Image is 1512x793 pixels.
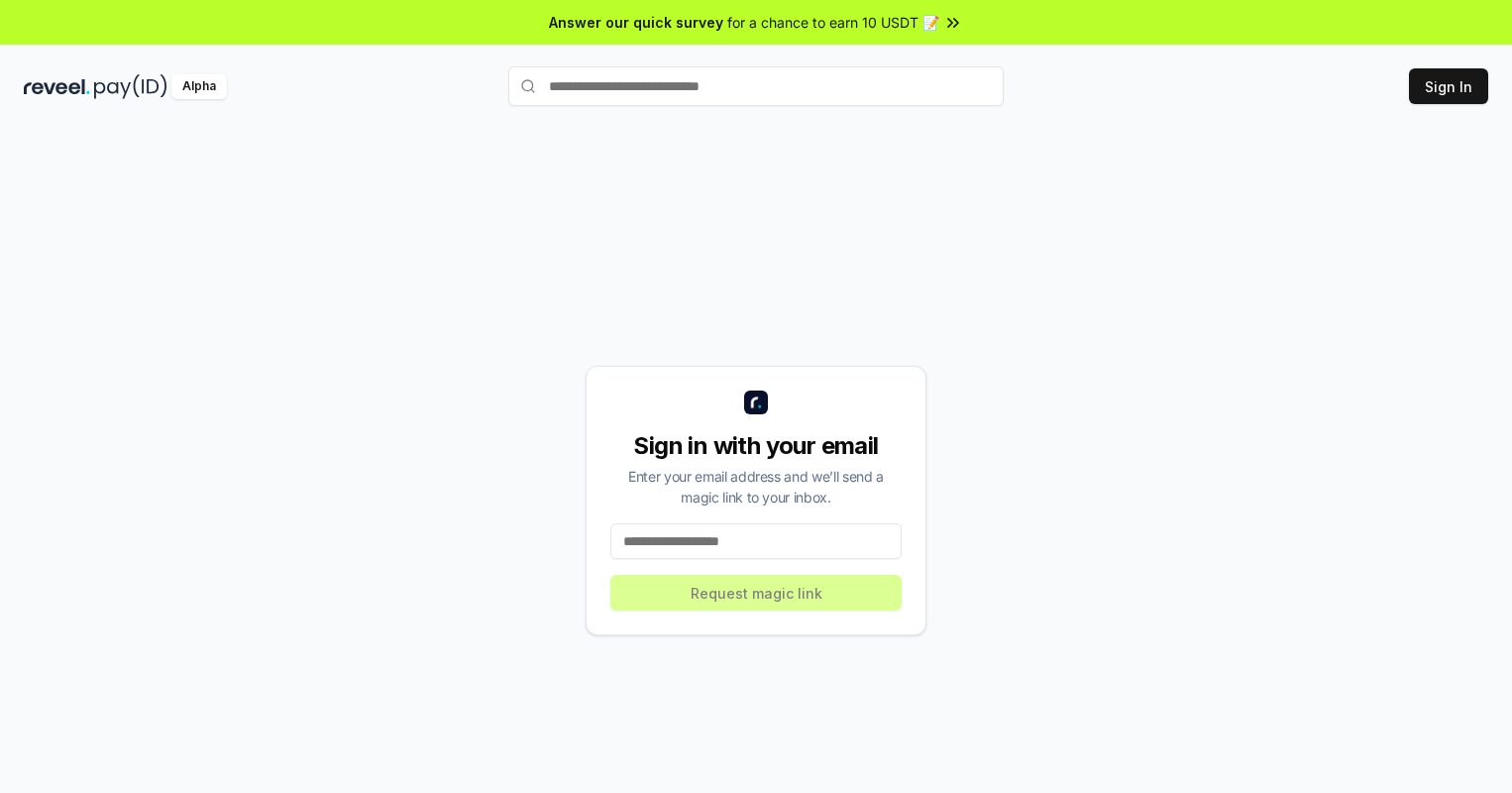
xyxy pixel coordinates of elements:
img: logo_small [744,391,768,414]
span: for a chance to earn 10 USDT 📝 [727,12,939,33]
button: Sign In [1409,68,1488,104]
div: Alpha [171,74,227,99]
img: reveel_dark [24,74,90,99]
span: Answer our quick survey [549,12,723,33]
img: pay_id [94,74,167,99]
div: Sign in with your email [610,430,902,462]
div: Enter your email address and we’ll send a magic link to your inbox. [610,466,902,508]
